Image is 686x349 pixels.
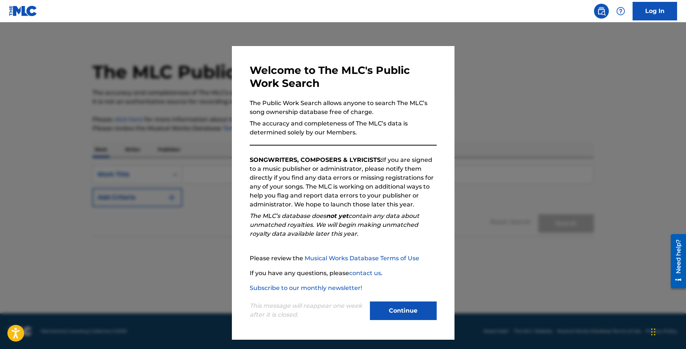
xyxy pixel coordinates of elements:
button: Continue [370,301,437,320]
strong: SONGWRITERS, COMPOSERS & LYRICISTS: [250,156,382,163]
img: MLC Logo [9,6,37,16]
iframe: Resource Center [665,231,686,291]
p: Please review the [250,254,437,263]
img: help [616,7,625,16]
strong: not yet [326,212,348,219]
div: Drag [651,321,656,343]
p: The Public Work Search allows anyone to search The MLC’s song ownership database free of charge. [250,99,437,117]
a: Musical Works Database Terms of Use [305,255,419,262]
iframe: Chat Widget [649,313,686,349]
em: The MLC’s database does contain any data about unmatched royalties. We will begin making unmatche... [250,212,419,237]
a: Log In [633,2,677,20]
p: If you have any questions, please . [250,269,437,278]
a: contact us [349,270,381,277]
p: This message will reappear one week after it is closed. [250,301,365,319]
p: If you are signed to a music publisher or administrator, please notify them directly if you find ... [250,156,437,209]
a: Subscribe to our monthly newsletter! [250,284,362,291]
div: Help [613,4,628,19]
a: Public Search [594,4,609,19]
p: The accuracy and completeness of The MLC’s data is determined solely by our Members. [250,119,437,137]
img: search [597,7,606,16]
h3: Welcome to The MLC's Public Work Search [250,64,437,90]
